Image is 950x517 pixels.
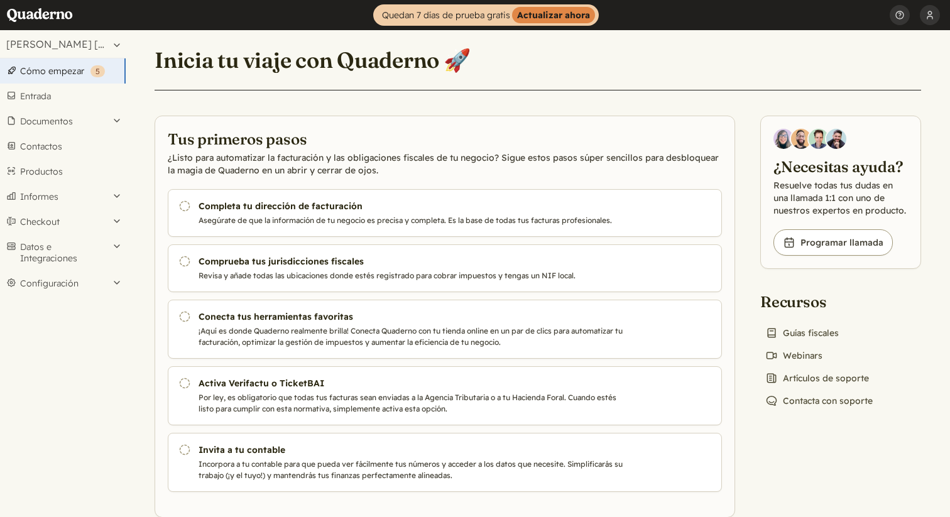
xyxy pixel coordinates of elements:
h2: Recursos [760,291,878,312]
h3: Completa tu dirección de facturación [199,200,627,212]
a: Invita a tu contable Incorpora a tu contable para que pueda ver fácilmente tus números y acceder ... [168,433,722,492]
img: Jairo Fumero, Account Executive at Quaderno [791,129,811,149]
img: Javier Rubio, DevRel at Quaderno [826,129,846,149]
a: Programar llamada [773,229,893,256]
p: ¿Listo para automatizar la facturación y las obligaciones fiscales de tu negocio? Sigue estos pas... [168,151,722,177]
a: Webinars [760,347,827,364]
strong: Actualizar ahora [512,7,595,23]
h3: Conecta tus herramientas favoritas [199,310,627,323]
h2: Tus primeros pasos [168,129,722,149]
a: Activa Verifactu o TicketBAI Por ley, es obligatorio que todas tus facturas sean enviadas a la Ag... [168,366,722,425]
h3: Invita a tu contable [199,444,627,456]
p: Asegúrate de que la información de tu negocio es precisa y completa. Es la base de todas tus fact... [199,215,627,226]
a: Artículos de soporte [760,369,874,387]
img: Ivo Oltmans, Business Developer at Quaderno [809,129,829,149]
h3: Activa Verifactu o TicketBAI [199,377,627,389]
h2: ¿Necesitas ayuda? [773,156,908,177]
p: Por ley, es obligatorio que todas tus facturas sean enviadas a la Agencia Tributaria o a tu Hacie... [199,392,627,415]
p: Resuelve todas tus dudas en una llamada 1:1 con uno de nuestros expertos en producto. [773,179,908,217]
a: Comprueba tus jurisdicciones fiscales Revisa y añade todas las ubicaciones donde estés registrado... [168,244,722,292]
span: 5 [96,67,100,76]
h1: Inicia tu viaje con Quaderno 🚀 [155,46,471,74]
a: Guías fiscales [760,324,844,342]
img: Diana Carrasco, Account Executive at Quaderno [773,129,794,149]
p: Revisa y añade todas las ubicaciones donde estés registrado para cobrar impuestos y tengas un NIF... [199,270,627,281]
h3: Comprueba tus jurisdicciones fiscales [199,255,627,268]
a: Contacta con soporte [760,392,878,410]
p: ¡Aquí es donde Quaderno realmente brilla! Conecta Quaderno con tu tienda online en un par de clic... [199,325,627,348]
a: Completa tu dirección de facturación Asegúrate de que la información de tu negocio es precisa y c... [168,189,722,237]
a: Quedan 7 días de prueba gratisActualizar ahora [373,4,599,26]
a: Conecta tus herramientas favoritas ¡Aquí es donde Quaderno realmente brilla! Conecta Quaderno con... [168,300,722,359]
p: Incorpora a tu contable para que pueda ver fácilmente tus números y acceder a los datos que neces... [199,459,627,481]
